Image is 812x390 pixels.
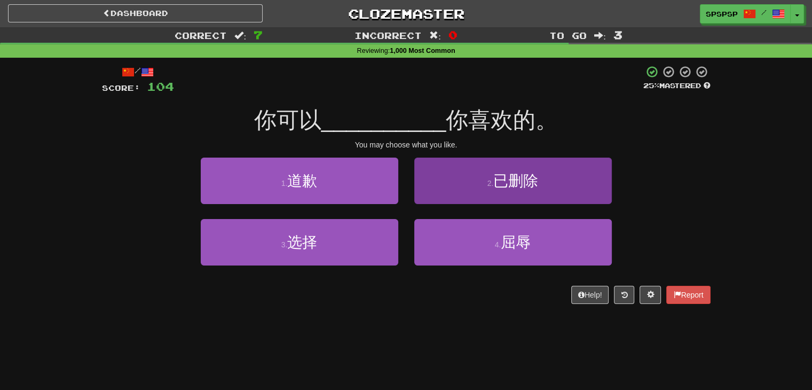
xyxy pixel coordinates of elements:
span: 7 [254,28,263,41]
span: 道歉 [287,173,317,189]
span: 屈辱 [501,234,531,251]
span: 104 [147,80,174,93]
span: 25 % [643,81,659,90]
div: / [102,65,174,79]
span: To go [549,30,587,41]
a: Clozemaster [279,4,533,23]
span: 你喜欢的。 [446,107,558,132]
span: Score: [102,83,140,92]
small: 2 . [487,179,494,188]
button: 3.选择 [201,219,398,266]
button: Round history (alt+y) [614,286,634,304]
span: / [761,9,767,16]
small: 1 . [281,179,288,188]
span: spspsp [706,9,738,19]
span: Correct [175,30,227,41]
span: 已删除 [493,173,538,189]
small: 4 . [495,240,501,249]
button: Help! [571,286,609,304]
span: 你可以 [254,107,321,132]
span: __________ [321,107,446,132]
span: Incorrect [354,30,422,41]
button: 1.道歉 [201,158,398,204]
button: Report [666,286,710,304]
span: : [594,31,606,40]
span: 选择 [287,234,317,251]
small: 3 . [281,240,288,249]
span: : [234,31,246,40]
a: spspsp / [700,4,791,24]
div: You may choose what you like. [102,139,711,150]
button: 2.已删除 [414,158,612,204]
span: 3 [613,28,622,41]
div: Mastered [643,81,711,91]
strong: 1,000 Most Common [390,47,455,54]
button: 4.屈辱 [414,219,612,266]
span: : [429,31,441,40]
span: 0 [448,28,458,41]
a: Dashboard [8,4,263,22]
